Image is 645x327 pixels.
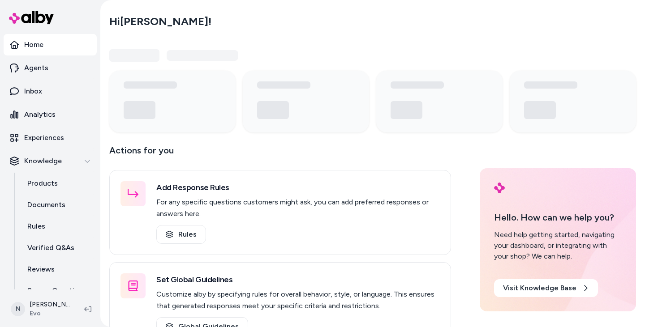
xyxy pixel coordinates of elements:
[4,34,97,55] a: Home
[24,132,64,143] p: Experiences
[24,109,56,120] p: Analytics
[494,279,598,297] a: Visit Knowledge Base
[24,63,48,73] p: Agents
[156,225,206,244] a: Rules
[4,127,97,149] a: Experiences
[24,86,42,97] p: Inbox
[9,11,54,24] img: alby Logo
[24,39,43,50] p: Home
[4,57,97,79] a: Agents
[18,259,97,280] a: Reviews
[5,295,77,323] button: N[PERSON_NAME]Evo
[4,81,97,102] a: Inbox
[18,194,97,216] a: Documents
[27,178,58,189] p: Products
[18,173,97,194] a: Products
[27,242,74,253] p: Verified Q&As
[27,200,65,210] p: Documents
[27,221,45,232] p: Rules
[4,104,97,125] a: Analytics
[18,216,97,237] a: Rules
[494,183,505,193] img: alby Logo
[494,229,622,262] div: Need help getting started, navigating your dashboard, or integrating with your shop? We can help.
[4,150,97,172] button: Knowledge
[30,300,70,309] p: [PERSON_NAME]
[11,302,25,316] span: N
[156,196,440,220] p: For any specific questions customers might ask, you can add preferred responses or answers here.
[24,156,62,166] p: Knowledge
[156,289,440,312] p: Customize alby by specifying rules for overall behavior, style, or language. This ensures that ge...
[27,285,86,296] p: Survey Questions
[109,143,451,165] p: Actions for you
[30,309,70,318] span: Evo
[109,15,211,28] h2: Hi [PERSON_NAME] !
[494,211,622,224] p: Hello. How can we help you?
[18,280,97,302] a: Survey Questions
[18,237,97,259] a: Verified Q&As
[156,273,440,286] h3: Set Global Guidelines
[27,264,55,275] p: Reviews
[156,181,440,194] h3: Add Response Rules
